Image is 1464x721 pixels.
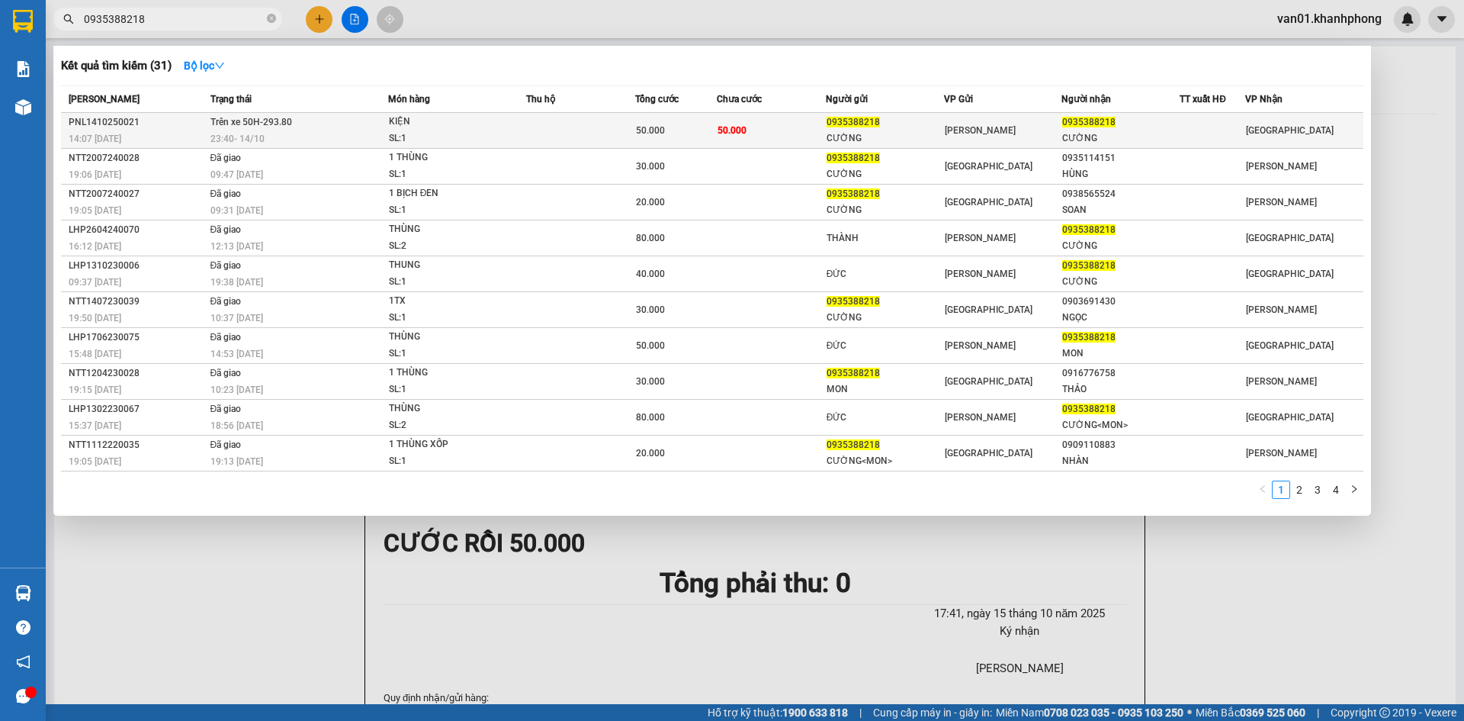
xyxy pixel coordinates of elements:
[184,60,225,72] strong: Bộ lọc
[69,349,121,359] span: 15:48 [DATE]
[210,134,265,144] span: 23:40 - 14/10
[389,257,503,274] div: THUNG
[1062,332,1116,343] span: 0935388218
[1062,224,1116,235] span: 0935388218
[389,274,503,291] div: SL: 1
[1062,260,1116,271] span: 0935388218
[69,134,121,144] span: 14:07 [DATE]
[389,202,503,219] div: SL: 1
[945,304,1032,315] span: [GEOGRAPHIC_DATA]
[1246,125,1334,136] span: [GEOGRAPHIC_DATA]
[389,381,503,398] div: SL: 1
[1062,117,1116,127] span: 0935388218
[635,94,679,105] span: Tổng cước
[827,453,943,469] div: CƯỜNG<MON>
[210,169,263,180] span: 09:47 [DATE]
[98,22,146,121] b: BIÊN NHẬN GỬI HÀNG
[389,238,503,255] div: SL: 2
[1246,340,1334,351] span: [GEOGRAPHIC_DATA]
[69,420,121,431] span: 15:37 [DATE]
[389,310,503,327] div: SL: 1
[210,224,242,235] span: Đã giao
[1062,130,1179,146] div: CƯỜNG
[15,61,31,77] img: solution-icon
[1345,481,1363,499] button: right
[945,412,1016,423] span: [PERSON_NAME]
[636,197,665,208] span: 20.000
[61,58,172,74] h3: Kết quả tìm kiếm ( 31 )
[128,58,210,70] b: [DOMAIN_NAME]
[827,202,943,218] div: CƯỜNG
[526,94,555,105] span: Thu hộ
[945,376,1032,387] span: [GEOGRAPHIC_DATA]
[210,296,242,307] span: Đã giao
[210,277,263,288] span: 19:38 [DATE]
[945,340,1016,351] span: [PERSON_NAME]
[267,12,276,27] span: close-circle
[1061,94,1111,105] span: Người nhận
[69,437,206,453] div: NTT1112220035
[210,241,263,252] span: 12:13 [DATE]
[267,14,276,23] span: close-circle
[389,185,503,202] div: 1 BỊCH ĐEN
[16,689,30,703] span: message
[69,205,121,216] span: 19:05 [DATE]
[1328,481,1344,498] a: 4
[69,186,206,202] div: NTT2007240027
[827,188,880,199] span: 0935388218
[827,296,880,307] span: 0935388218
[944,94,973,105] span: VP Gửi
[19,19,95,95] img: logo.jpg
[636,448,665,459] span: 20.000
[636,304,665,315] span: 30.000
[945,269,1016,279] span: [PERSON_NAME]
[69,385,121,395] span: 19:15 [DATE]
[19,98,86,170] b: [PERSON_NAME]
[210,456,263,467] span: 19:13 [DATE]
[69,294,206,310] div: NTT1407230039
[945,197,1032,208] span: [GEOGRAPHIC_DATA]
[1062,453,1179,469] div: NHÀN
[210,385,263,395] span: 10:23 [DATE]
[210,94,252,105] span: Trạng thái
[210,420,263,431] span: 18:56 [DATE]
[389,401,503,417] div: THÙNG
[1273,481,1289,498] a: 1
[717,94,762,105] span: Chưa cước
[69,456,121,467] span: 19:05 [DATE]
[945,161,1032,172] span: [GEOGRAPHIC_DATA]
[1246,304,1317,315] span: [PERSON_NAME]
[1062,437,1179,453] div: 0909110883
[827,439,880,450] span: 0935388218
[210,332,242,343] span: Đã giao
[827,130,943,146] div: CƯỜNG
[389,365,503,381] div: 1 THÙNG
[84,11,264,27] input: Tìm tên, số ĐT hoặc mã đơn
[1245,94,1283,105] span: VP Nhận
[165,19,202,56] img: logo.jpg
[1291,481,1308,498] a: 2
[63,14,74,24] span: search
[1062,166,1179,182] div: HÙNG
[1254,481,1272,499] li: Previous Page
[1062,381,1179,398] div: THẢO
[1246,269,1334,279] span: [GEOGRAPHIC_DATA]
[636,340,665,351] span: 50.000
[69,150,206,166] div: NTT2007240028
[210,260,242,271] span: Đã giao
[389,329,503,346] div: THÙNG
[128,72,210,92] li: (c) 2017
[827,410,943,426] div: ĐỨC
[210,188,242,199] span: Đã giao
[1308,481,1327,499] li: 3
[1062,404,1116,414] span: 0935388218
[69,222,206,238] div: LHP2604240070
[210,153,242,163] span: Đã giao
[389,114,503,130] div: KIỆN
[69,258,206,274] div: LHP1310230006
[16,620,30,635] span: question-circle
[1309,481,1326,498] a: 3
[389,166,503,183] div: SL: 1
[210,404,242,414] span: Đã giao
[214,60,225,71] span: down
